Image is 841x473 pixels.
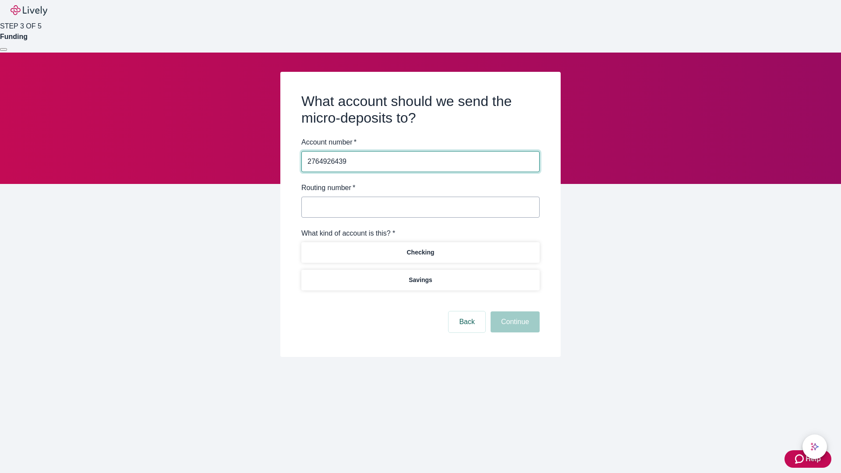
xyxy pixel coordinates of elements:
button: Back [449,311,485,332]
label: Routing number [301,183,355,193]
img: Lively [11,5,47,16]
span: Help [806,454,821,464]
label: Account number [301,137,357,148]
button: Savings [301,270,540,290]
svg: Lively AI Assistant [810,442,819,451]
button: Zendesk support iconHelp [784,450,831,468]
button: chat [802,434,827,459]
p: Savings [409,275,432,285]
button: Checking [301,242,540,263]
p: Checking [406,248,434,257]
label: What kind of account is this? * [301,228,395,239]
h2: What account should we send the micro-deposits to? [301,93,540,127]
svg: Zendesk support icon [795,454,806,464]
